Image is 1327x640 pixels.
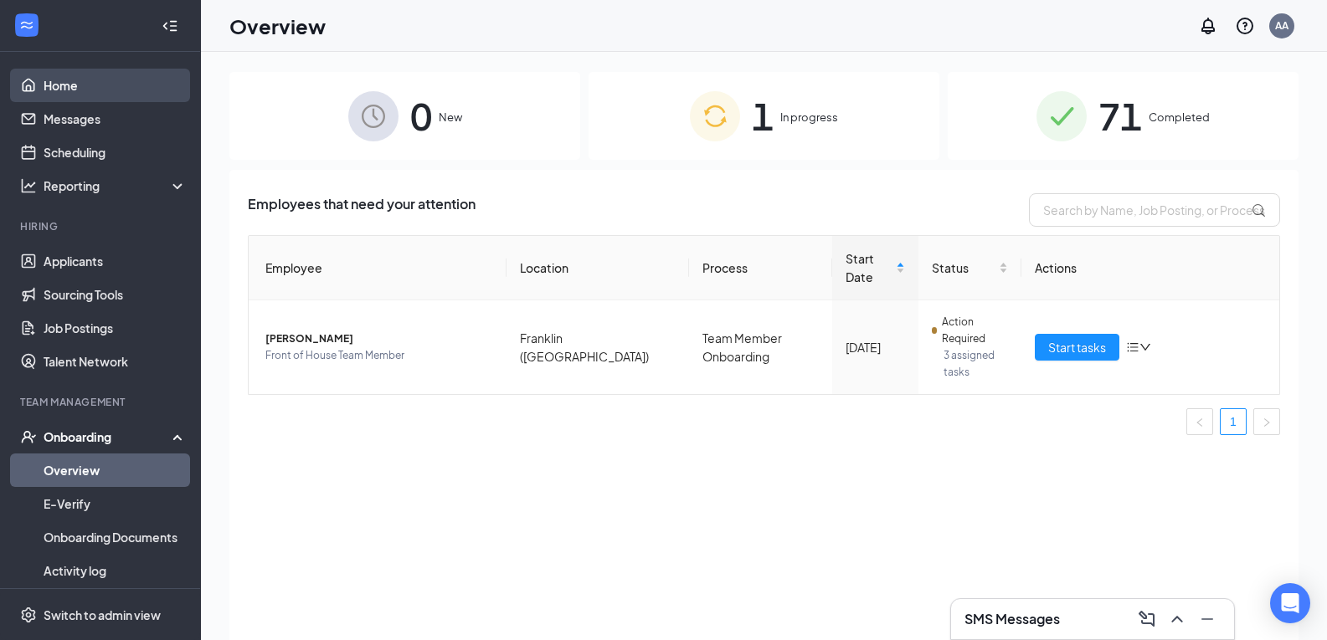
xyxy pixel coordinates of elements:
a: Applicants [44,244,187,278]
button: ComposeMessage [1134,606,1160,632]
button: right [1253,408,1280,435]
span: down [1139,341,1151,353]
a: Home [44,69,187,102]
div: Team Management [20,395,183,409]
h3: SMS Messages [964,610,1060,628]
span: 0 [410,87,432,145]
li: 1 [1220,408,1247,435]
svg: Settings [20,607,37,623]
a: 1 [1221,409,1246,434]
svg: Minimize [1197,609,1217,629]
span: Status [932,259,996,277]
th: Location [507,236,689,300]
li: Next Page [1253,408,1280,435]
div: Switch to admin view [44,607,161,623]
svg: ChevronUp [1167,609,1187,629]
div: [DATE] [846,338,904,356]
button: left [1186,408,1213,435]
svg: UserCheck [20,428,37,445]
span: Front of House Team Member [265,347,493,364]
button: Start tasks [1035,334,1119,361]
div: Open Intercom Messenger [1270,583,1310,623]
svg: ComposeMessage [1137,609,1157,629]
a: Sourcing Tools [44,278,187,311]
th: Actions [1021,236,1279,300]
a: Scheduling [44,136,187,169]
svg: Analysis [20,177,37,194]
svg: Notifications [1198,16,1218,36]
span: 1 [752,87,774,145]
a: Activity log [44,554,187,587]
span: Completed [1149,109,1210,125]
th: Process [689,236,832,300]
a: Overview [44,453,187,487]
svg: WorkstreamLogo [18,17,35,33]
span: Start Date [846,249,892,286]
div: Hiring [20,219,183,233]
button: Minimize [1194,606,1221,632]
h1: Overview [229,12,326,40]
span: left [1195,417,1205,428]
input: Search by Name, Job Posting, or Process [1029,193,1280,227]
a: Talent Network [44,345,187,378]
span: bars [1126,340,1139,354]
span: Start tasks [1048,338,1106,356]
a: Onboarding Documents [44,520,187,554]
button: ChevronUp [1164,606,1191,632]
span: Employees that need your attention [248,193,476,227]
svg: QuestionInfo [1235,16,1255,36]
span: right [1262,417,1272,428]
li: Previous Page [1186,408,1213,435]
svg: Collapse [162,18,178,34]
div: Reporting [44,177,188,194]
td: Team Member Onboarding [689,300,832,394]
span: [PERSON_NAME] [265,330,493,347]
div: Onboarding [44,428,172,445]
span: In progress [780,109,838,125]
a: Job Postings [44,311,187,345]
span: 71 [1098,87,1142,145]
td: Franklin ([GEOGRAPHIC_DATA]) [507,300,689,394]
span: 3 assigned tasks [944,347,1009,381]
a: Messages [44,102,187,136]
th: Status [918,236,1022,300]
div: AA [1275,18,1288,33]
span: Action Required [942,314,1008,347]
a: E-Verify [44,487,187,520]
th: Employee [249,236,507,300]
span: New [439,109,462,125]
